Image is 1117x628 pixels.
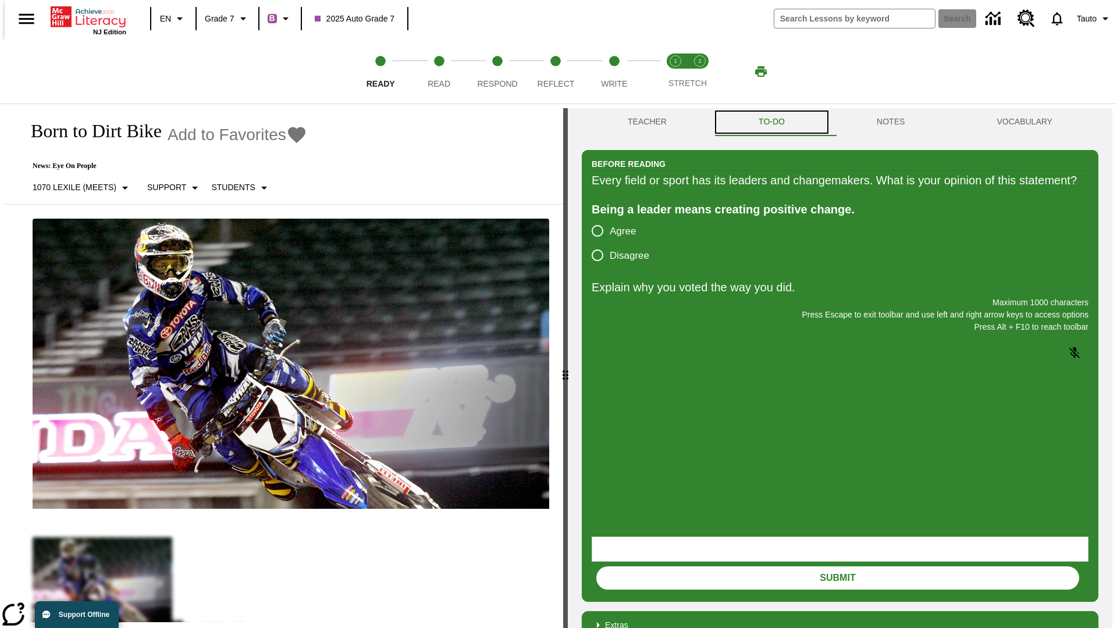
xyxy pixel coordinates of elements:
span: Tauto [1077,13,1097,25]
span: Support Offline [59,611,109,619]
div: activity [568,108,1112,628]
button: Submit [596,566,1079,590]
button: Stretch Respond step 2 of 2 [683,40,717,104]
button: Support Offline [35,601,119,628]
button: Select Lexile, 1070 Lexile (Meets) [28,177,137,198]
a: Notifications [1042,3,1072,34]
span: B [269,11,275,26]
img: Motocross racer James Stewart flies through the air on his dirt bike. [33,219,549,509]
p: News: Eye On People [19,162,307,170]
button: Select Student [207,177,275,198]
button: Print [742,61,780,82]
span: NJ Edition [93,28,126,35]
div: Press Enter or Spacebar and then press right and left arrow keys to move the slider [563,108,568,628]
span: Add to Favorites [168,126,286,144]
button: Boost Class color is purple. Change class color [263,8,297,29]
p: Students [211,181,255,194]
p: Support [147,181,186,194]
div: Being a leader means creating positive change. [592,200,1088,219]
div: poll [592,219,659,267]
button: Add to Favorites - Born to Dirt Bike [168,124,307,145]
span: Agree [610,224,636,239]
button: Grade: Grade 7, Select a grade [200,8,255,29]
span: EN [160,13,171,25]
button: Profile/Settings [1072,8,1117,29]
button: Open side menu [9,2,44,36]
button: Read step 2 of 5 [405,40,472,104]
button: Teacher [582,108,713,136]
p: Press Alt + F10 to reach toolbar [592,321,1088,333]
button: Ready step 1 of 5 [347,40,414,104]
button: Respond step 3 of 5 [464,40,531,104]
button: NOTES [831,108,951,136]
text: 1 [674,58,677,64]
a: Resource Center, Will open in new tab [1011,3,1042,34]
span: Respond [477,79,517,88]
p: Press Escape to exit toolbar and use left and right arrow keys to access options [592,309,1088,321]
h1: Born to Dirt Bike [19,120,162,142]
span: Read [428,79,450,88]
p: 1070 Lexile (Meets) [33,181,116,194]
button: Write step 5 of 5 [581,40,648,104]
div: Home [51,4,126,35]
button: Language: EN, Select a language [155,8,192,29]
body: Explain why you voted the way you did. Maximum 1000 characters Press Alt + F10 to reach toolbar P... [5,9,170,20]
input: search field [774,9,935,28]
button: Stretch Read step 1 of 2 [659,40,692,104]
div: reading [5,108,563,622]
span: Ready [367,79,395,88]
button: Scaffolds, Support [143,177,207,198]
button: VOCABULARY [951,108,1098,136]
button: TO-DO [713,108,831,136]
a: Data Center [979,3,1011,35]
h2: Before Reading [592,158,666,170]
span: 2025 Auto Grade 7 [315,13,395,25]
div: Instructional Panel Tabs [582,108,1098,136]
span: Reflect [538,79,575,88]
text: 2 [698,58,701,64]
span: Disagree [610,248,649,263]
p: Explain why you voted the way you did. [592,278,1088,297]
div: Every field or sport has its leaders and changemakers. What is your opinion of this statement? [592,171,1088,190]
button: Reflect step 4 of 5 [522,40,589,104]
span: STRETCH [668,78,707,88]
span: Grade 7 [205,13,234,25]
button: Click to activate and allow voice recognition [1061,339,1088,367]
p: Maximum 1000 characters [592,297,1088,309]
span: Write [601,79,627,88]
